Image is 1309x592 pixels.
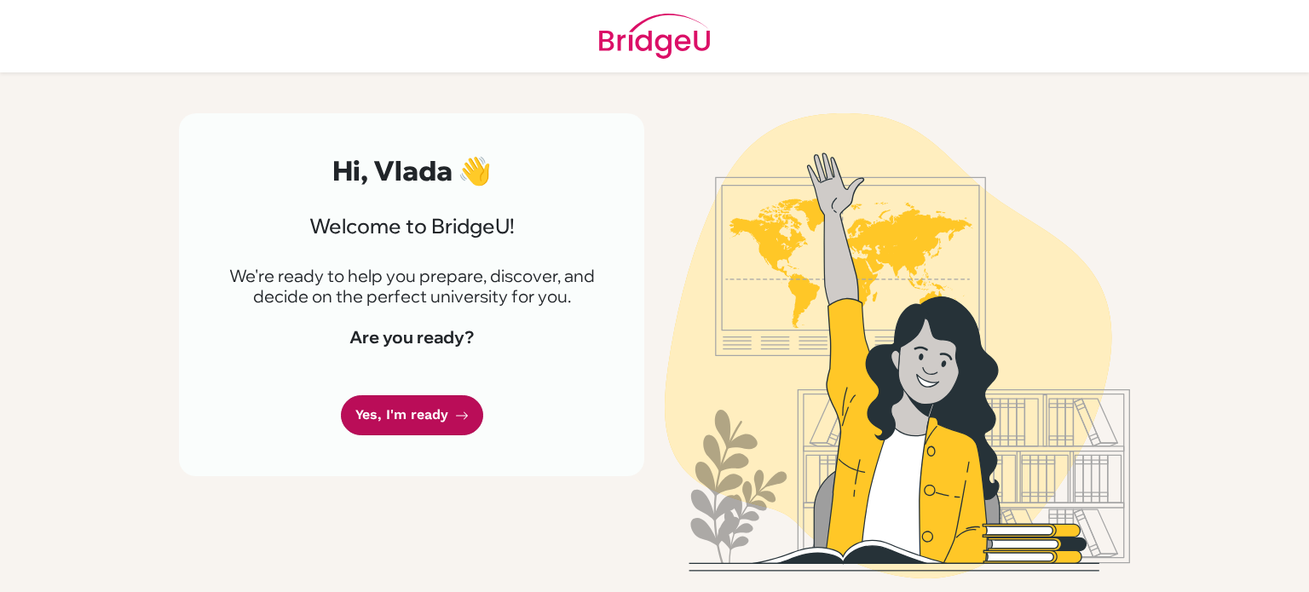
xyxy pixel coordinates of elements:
h4: Are you ready? [220,327,603,348]
h2: Hi, Vlada 👋 [220,154,603,187]
p: We're ready to help you prepare, discover, and decide on the perfect university for you. [220,266,603,307]
a: Yes, I'm ready [341,395,483,435]
h3: Welcome to BridgeU! [220,214,603,239]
